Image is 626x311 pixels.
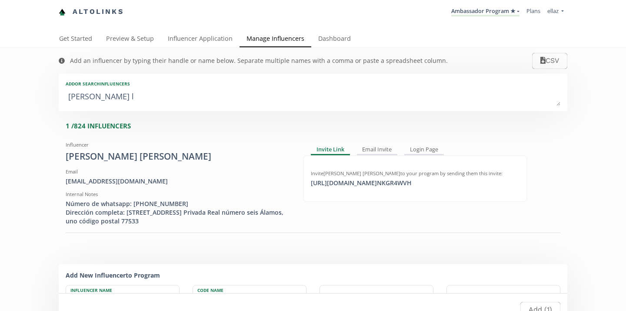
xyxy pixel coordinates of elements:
a: Influencer Application [161,31,240,48]
a: Plans [526,7,540,15]
div: [PERSON_NAME] [PERSON_NAME] [66,150,290,163]
div: Invite [PERSON_NAME] [PERSON_NAME] to your program by sending them this invite: [311,170,519,177]
a: Dashboard [311,31,358,48]
button: CSV [532,53,567,69]
a: Manage Influencers [240,31,311,48]
div: 1 / 824 INFLUENCERS [66,121,567,131]
div: Add an influencer by typing their handle or name below. Separate multiple names with a comma or p... [70,56,448,65]
div: Email Invite [357,145,398,155]
div: [EMAIL_ADDRESS][DOMAIN_NAME] [66,177,290,186]
div: Internal Notes [66,191,290,198]
span: ellaz [547,7,559,15]
div: [URL][DOMAIN_NAME] NKGR4WVH [306,179,417,187]
label: Influencer Name [66,285,170,293]
div: Influencer [66,141,290,148]
label: Email [320,291,424,301]
iframe: chat widget [9,9,37,35]
a: Get Started [52,31,99,48]
a: Ambassador Program ★ [451,7,519,16]
a: Altolinks [59,5,124,19]
div: Número de whatsapp: [PHONE_NUMBER] Dirección completa: [STREET_ADDRESS] Privada Real número seis ... [66,200,290,226]
label: Code Name [193,285,297,293]
strong: Add New Influencer to Program [66,271,160,279]
div: Login Page [404,145,444,155]
a: ellaz [547,7,564,17]
a: Preview & Setup [99,31,161,48]
div: Add or search INFLUENCERS [66,81,560,87]
div: Invite Link [311,145,350,155]
img: favicon-32x32.png [59,9,66,16]
textarea: [PERSON_NAME] l [66,88,560,106]
div: Email [66,168,290,175]
label: Internal Notes [447,291,551,301]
